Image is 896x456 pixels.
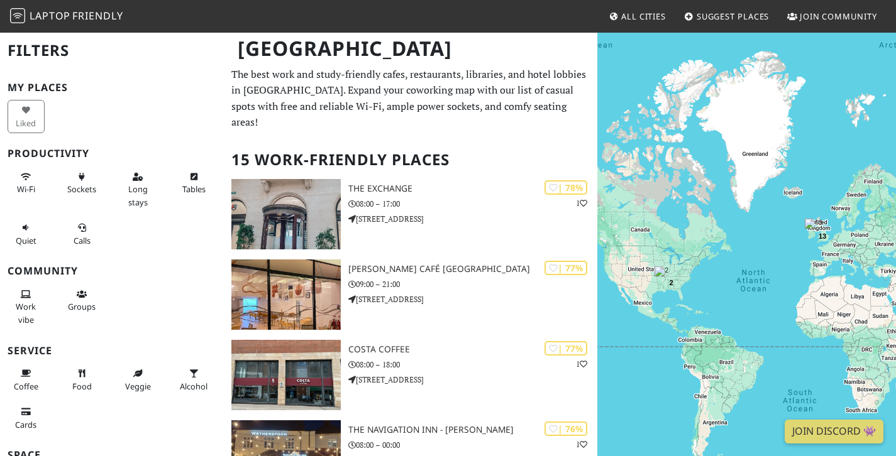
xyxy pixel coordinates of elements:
[8,284,45,330] button: Work vibe
[180,381,207,392] span: Alcohol
[800,11,877,22] span: Join Community
[545,421,587,436] div: | 76%
[228,31,595,66] h1: [GEOGRAPHIC_DATA]
[72,381,92,392] span: Food
[348,183,597,194] h3: The Exchange
[224,259,597,330] a: Elio Café Birmingham | 77% [PERSON_NAME] Café [GEOGRAPHIC_DATA] 09:00 – 21:00 [STREET_ADDRESS]
[15,419,36,430] span: Credit cards
[8,166,45,200] button: Wi-Fi
[64,217,101,251] button: Calls
[348,359,597,371] p: 08:00 – 18:00
[8,148,216,160] h3: Productivity
[231,259,341,330] img: Elio Café Birmingham
[64,363,101,396] button: Food
[8,217,45,251] button: Quiet
[8,265,216,277] h3: Community
[128,183,148,207] span: Long stays
[8,345,216,357] h3: Service
[74,235,91,246] span: Video/audio calls
[348,264,597,274] h3: [PERSON_NAME] Café [GEOGRAPHIC_DATA]
[348,374,597,386] p: [STREET_ADDRESS]
[17,183,35,195] span: Stable Wi-Fi
[231,340,341,410] img: Costa Coffee
[175,363,213,396] button: Alcohol
[669,279,673,286] span: 2
[348,344,597,355] h3: Costa Coffee
[64,166,101,200] button: Sockets
[16,235,36,246] span: Quiet
[10,8,25,23] img: LaptopFriendly
[697,11,770,22] span: Suggest Places
[224,340,597,410] a: Costa Coffee | 77% 1 Costa Coffee 08:00 – 18:00 [STREET_ADDRESS]
[348,198,597,210] p: 08:00 – 17:00
[621,11,666,22] span: All Cities
[231,179,341,249] img: The Exchange
[16,301,36,325] span: People working
[545,261,587,275] div: | 77%
[545,180,587,195] div: | 78%
[348,439,597,451] p: 08:00 – 00:00
[348,213,597,225] p: [STREET_ADDRESS]
[231,141,590,179] h2: 15 Work-Friendly Places
[72,9,123,23] span: Friendly
[14,381,38,392] span: Coffee
[231,67,590,131] p: The best work and study-friendly cafes, restaurants, libraries, and hotel lobbies in [GEOGRAPHIC_...
[175,166,213,200] button: Tables
[125,381,151,392] span: Veggie
[782,5,882,28] a: Join Community
[224,179,597,249] a: The Exchange | 78% 1 The Exchange 08:00 – 17:00 [STREET_ADDRESS]
[8,401,45,435] button: Cards
[119,363,157,396] button: Veggie
[604,5,671,28] a: All Cities
[679,5,775,28] a: Suggest Places
[8,31,216,70] h2: Filters
[576,358,587,370] p: 1
[67,183,96,195] span: Power sockets
[8,82,216,94] h3: My Places
[119,166,157,212] button: Long stays
[10,6,123,28] a: LaptopFriendly LaptopFriendly
[348,425,597,435] h3: The Navigation Inn - [PERSON_NAME]
[576,438,587,450] p: 1
[785,420,883,443] a: Join Discord 👾
[818,232,826,240] span: 13
[68,301,96,312] span: Group tables
[8,363,45,396] button: Coffee
[348,278,597,290] p: 09:00 – 21:00
[182,183,206,195] span: Work-friendly tables
[64,284,101,317] button: Groups
[348,293,597,305] p: [STREET_ADDRESS]
[30,9,70,23] span: Laptop
[545,341,587,356] div: | 77%
[576,197,587,209] p: 1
